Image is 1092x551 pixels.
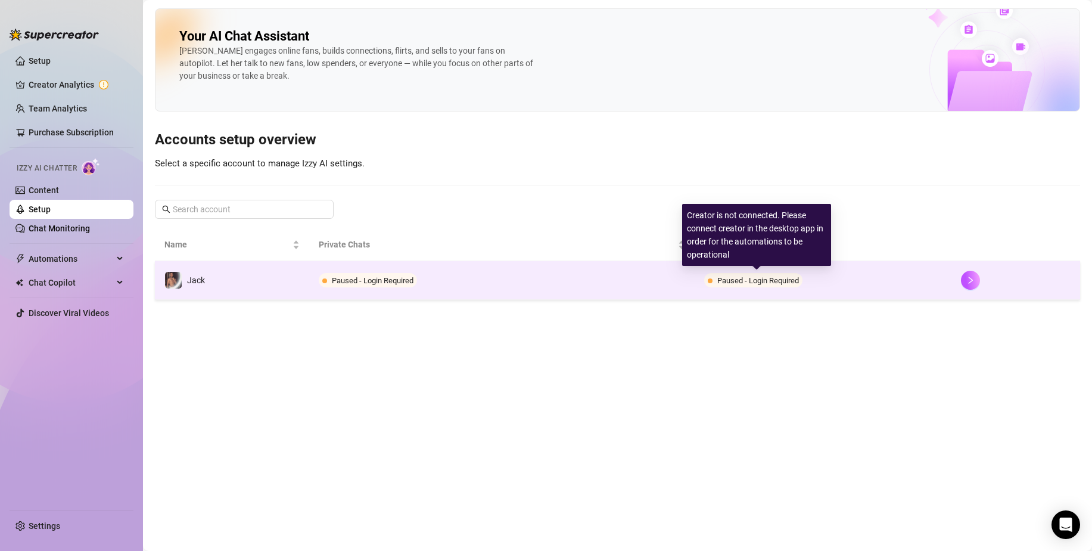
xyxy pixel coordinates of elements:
span: Private Chats [319,238,676,251]
a: Creator Analytics exclamation-circle [29,75,124,94]
a: Settings [29,521,60,531]
span: Paused - Login Required [332,276,413,285]
span: Automations [29,249,113,268]
a: Purchase Subscription [29,128,114,137]
div: Creator is not connected. Please connect creator in the desktop app in order for the automations ... [682,204,831,266]
span: search [162,205,170,213]
span: thunderbolt [15,254,25,264]
img: Jack [165,272,182,289]
h2: Your AI Chat Assistant [179,28,309,45]
div: [PERSON_NAME] engages online fans, builds connections, flirts, and sells to your fans on autopilo... [179,45,537,82]
span: Izzy AI Chatter [17,163,77,174]
h3: Accounts setup overview [155,131,1080,150]
span: Name [164,238,290,251]
span: right [966,276,975,284]
a: Setup [29,56,51,66]
a: Team Analytics [29,104,87,113]
a: Setup [29,205,51,214]
div: Open Intercom Messenger [1051,510,1080,539]
a: Content [29,185,59,195]
a: Discover Viral Videos [29,308,109,318]
span: Chat Copilot [29,273,113,292]
img: Chat Copilot [15,278,23,287]
input: Search account [173,203,317,216]
span: Select a specific account to manage Izzy AI settings. [155,158,365,169]
th: Private Chats [309,228,695,261]
span: Paused - Login Required [717,276,799,285]
th: Name [155,228,309,261]
img: AI Chatter [82,158,100,175]
a: Chat Monitoring [29,224,90,233]
button: right [961,271,980,290]
img: logo-BBDzfeDw.svg [10,29,99,41]
span: Jack [187,275,205,285]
